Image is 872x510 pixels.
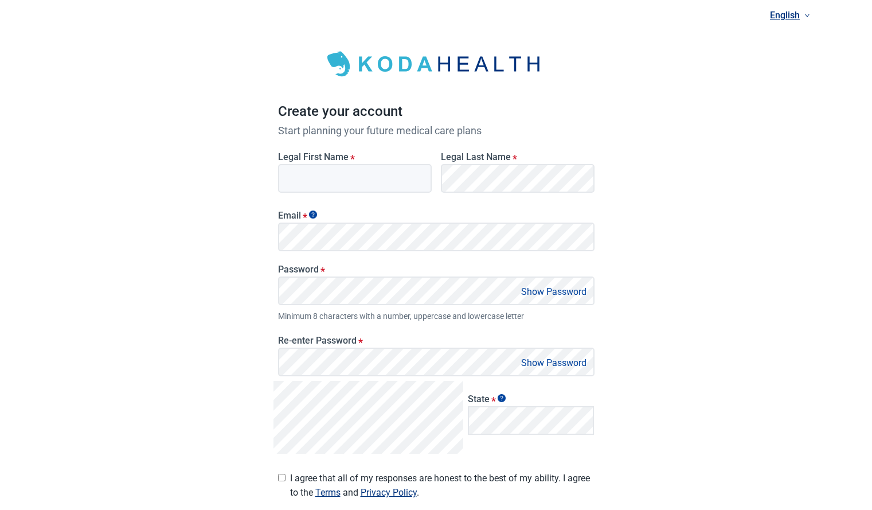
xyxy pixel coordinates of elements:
label: Password [278,264,595,275]
h1: Create your account [278,101,595,123]
a: Privacy Policy [361,487,417,498]
p: Start planning your future medical care plans [278,123,595,139]
a: Terms [315,487,341,498]
label: Email [278,210,595,221]
span: down [804,13,810,18]
label: Re-enter Password [278,335,595,346]
button: Show Password [518,355,590,371]
span: Minimum 8 characters with a number, uppercase and lowercase letter [278,310,595,322]
label: Legal First Name [278,151,432,162]
span: Show tooltip [309,211,317,219]
span: Show tooltip [498,394,506,402]
label: Legal Last Name [441,151,595,162]
button: Show Password [518,284,590,299]
input: I agree that all of my responses are honest to the best of my ability. I agree to the Terms and P... [278,474,286,481]
label: State [468,394,595,404]
a: Current language: English [765,6,815,25]
span: I agree that all of my responses are honest to the best of my ability. I agree to the and . [290,471,595,500]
